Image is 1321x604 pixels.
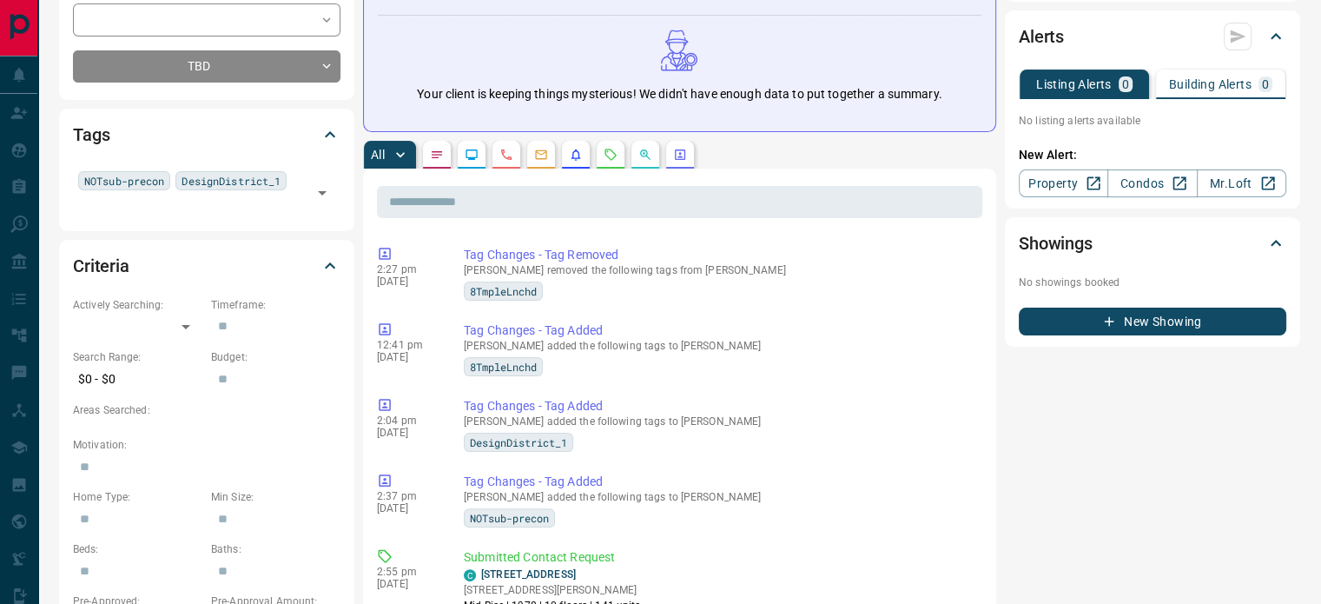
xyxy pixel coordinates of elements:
h2: Alerts [1019,23,1064,50]
p: Listing Alerts [1036,78,1112,90]
p: Areas Searched: [73,402,340,418]
span: 8TmpleLnchd [470,282,537,300]
p: 0 [1262,78,1269,90]
p: Building Alerts [1169,78,1252,90]
a: Condos [1107,169,1197,197]
p: Motivation: [73,437,340,453]
p: [DATE] [377,578,438,590]
p: 2:55 pm [377,566,438,578]
p: [PERSON_NAME] added the following tags to [PERSON_NAME] [464,415,975,428]
svg: Requests [604,148,618,162]
p: [PERSON_NAME] added the following tags to [PERSON_NAME] [464,340,975,352]
p: Timeframe: [211,297,340,313]
p: Home Type: [73,489,202,505]
h2: Criteria [73,252,129,280]
svg: Listing Alerts [569,148,583,162]
p: [PERSON_NAME] removed the following tags from [PERSON_NAME] [464,264,975,276]
p: Tag Changes - Tag Added [464,473,975,491]
p: 2:27 pm [377,263,438,275]
p: Beds: [73,541,202,557]
div: Criteria [73,245,340,287]
svg: Notes [430,148,444,162]
p: Min Size: [211,489,340,505]
p: Tag Changes - Tag Added [464,322,975,340]
span: DesignDistrict_1 [470,434,567,451]
p: 2:04 pm [377,415,438,427]
p: [DATE] [377,351,438,363]
a: [STREET_ADDRESS] [481,568,576,581]
svg: Lead Browsing Activity [465,148,479,162]
div: Tags [73,114,340,156]
p: All [371,149,385,161]
p: Actively Searching: [73,297,202,313]
div: Alerts [1019,16,1286,57]
p: 12:41 pm [377,339,438,351]
p: Search Range: [73,349,202,365]
h2: Tags [73,121,109,149]
p: $0 - $0 [73,365,202,394]
p: [PERSON_NAME] added the following tags to [PERSON_NAME] [464,491,975,503]
span: DesignDistrict_1 [182,172,281,189]
p: [DATE] [377,502,438,514]
span: NOTsub-precon [470,509,549,527]
p: Submitted Contact Request [464,548,975,567]
a: Mr.Loft [1197,169,1286,197]
button: Open [310,181,334,205]
h2: Showings [1019,229,1093,257]
span: 8TmpleLnchd [470,358,537,375]
p: 0 [1122,78,1129,90]
p: No showings booked [1019,275,1286,290]
svg: Calls [499,148,513,162]
p: [DATE] [377,275,438,288]
p: [STREET_ADDRESS][PERSON_NAME] [464,582,640,598]
p: Baths: [211,541,340,557]
p: 2:37 pm [377,490,438,502]
svg: Emails [534,148,548,162]
div: TBD [73,50,340,83]
button: New Showing [1019,308,1286,335]
p: Budget: [211,349,340,365]
p: Tag Changes - Tag Removed [464,246,975,264]
div: condos.ca [464,569,476,581]
div: Showings [1019,222,1286,264]
svg: Opportunities [638,148,652,162]
p: Tag Changes - Tag Added [464,397,975,415]
a: Property [1019,169,1108,197]
span: NOTsub-precon [84,172,164,189]
svg: Agent Actions [673,148,687,162]
p: [DATE] [377,427,438,439]
p: No listing alerts available [1019,113,1286,129]
p: Your client is keeping things mysterious! We didn't have enough data to put together a summary. [417,85,941,103]
p: New Alert: [1019,146,1286,164]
